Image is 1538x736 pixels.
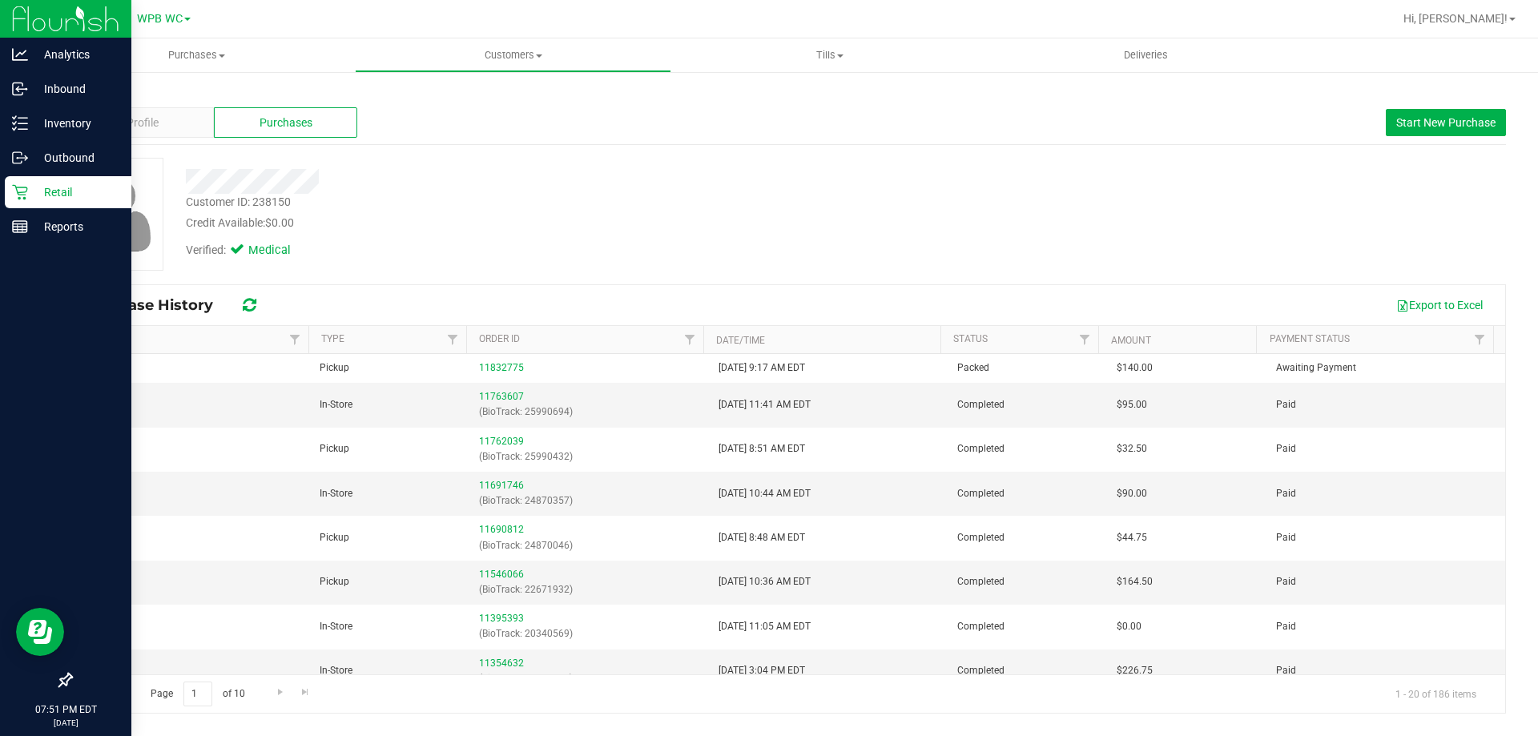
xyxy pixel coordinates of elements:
p: Reports [28,217,124,236]
a: Type [321,333,344,344]
p: (BioTrack: 22671932) [479,582,699,597]
a: Tills [671,38,988,72]
a: Go to the last page [294,682,317,703]
p: [DATE] [7,717,124,729]
span: [DATE] 10:36 AM EDT [719,574,811,589]
a: 11546066 [479,569,524,580]
span: Profile [127,115,159,131]
span: Medical [248,242,312,259]
span: Completed [957,619,1005,634]
a: 11762039 [479,436,524,447]
span: [DATE] 8:48 AM EDT [719,530,805,545]
span: $0.00 [1117,619,1141,634]
p: (BioTrack: 19710103) [479,671,699,686]
span: [DATE] 3:04 PM EDT [719,663,805,678]
iframe: Resource center [16,608,64,656]
p: Inventory [28,114,124,133]
inline-svg: Reports [12,219,28,235]
span: Pickup [320,530,349,545]
span: Purchase History [83,296,229,314]
span: Completed [957,486,1005,501]
span: Page of 10 [137,682,258,706]
span: Paid [1276,441,1296,456]
a: Amount [1111,335,1151,346]
button: Export to Excel [1386,292,1493,319]
span: Start New Purchase [1396,116,1496,129]
a: Go to the next page [268,682,292,703]
span: Deliveries [1102,48,1190,62]
div: Customer ID: 238150 [186,194,291,211]
span: Paid [1276,397,1296,412]
button: Start New Purchase [1386,109,1506,136]
span: $140.00 [1117,360,1153,376]
a: Deliveries [988,38,1304,72]
span: Paid [1276,619,1296,634]
p: (BioTrack: 25990694) [479,404,699,420]
span: Purchases [38,48,355,62]
span: Awaiting Payment [1276,360,1356,376]
a: 11690812 [479,524,524,535]
a: Filter [1467,326,1493,353]
a: Payment Status [1270,333,1350,344]
a: Filter [440,326,466,353]
span: [DATE] 11:05 AM EDT [719,619,811,634]
p: (BioTrack: 20340569) [479,626,699,641]
span: Completed [957,663,1005,678]
span: Paid [1276,530,1296,545]
span: [DATE] 8:51 AM EDT [719,441,805,456]
div: Credit Available: [186,215,892,231]
span: Completed [957,574,1005,589]
span: Purchases [260,115,312,131]
a: Customers [355,38,671,72]
inline-svg: Analytics [12,46,28,62]
span: [DATE] 10:44 AM EDT [719,486,811,501]
p: Outbound [28,148,124,167]
a: 11763607 [479,391,524,402]
span: Customers [356,48,670,62]
span: Paid [1276,663,1296,678]
div: Verified: [186,242,312,259]
span: $0.00 [265,216,294,229]
span: Completed [957,441,1005,456]
a: Filter [1072,326,1098,353]
span: $226.75 [1117,663,1153,678]
span: Completed [957,397,1005,412]
p: Analytics [28,45,124,64]
a: Filter [677,326,703,353]
span: $90.00 [1117,486,1147,501]
span: $95.00 [1117,397,1147,412]
a: 11832775 [479,362,524,373]
span: $164.50 [1117,574,1153,589]
span: In-Store [320,397,352,412]
inline-svg: Outbound [12,150,28,166]
span: In-Store [320,486,352,501]
span: WPB WC [137,12,183,26]
a: Date/Time [716,335,765,346]
span: [DATE] 9:17 AM EDT [719,360,805,376]
span: Pickup [320,574,349,589]
span: Pickup [320,360,349,376]
a: Purchases [38,38,355,72]
p: 07:51 PM EDT [7,702,124,717]
inline-svg: Inventory [12,115,28,131]
span: Packed [957,360,989,376]
span: $44.75 [1117,530,1147,545]
span: 1 - 20 of 186 items [1383,682,1489,706]
inline-svg: Inbound [12,81,28,97]
a: 11395393 [479,613,524,624]
span: Tills [672,48,987,62]
a: Status [953,333,988,344]
p: Inbound [28,79,124,99]
span: [DATE] 11:41 AM EDT [719,397,811,412]
span: Completed [957,530,1005,545]
span: Hi, [PERSON_NAME]! [1403,12,1508,25]
a: Order ID [479,333,520,344]
span: Pickup [320,441,349,456]
span: In-Store [320,663,352,678]
inline-svg: Retail [12,184,28,200]
span: $32.50 [1117,441,1147,456]
a: 11354632 [479,658,524,669]
a: 11691746 [479,480,524,491]
p: (BioTrack: 24870357) [479,493,699,509]
span: Paid [1276,486,1296,501]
